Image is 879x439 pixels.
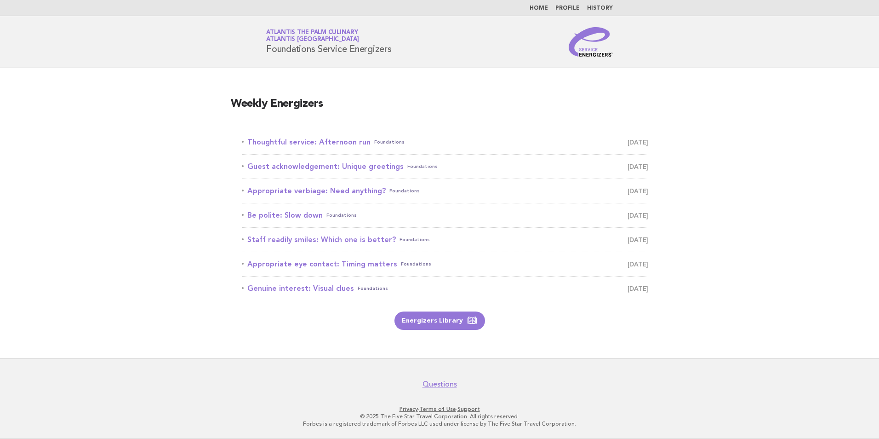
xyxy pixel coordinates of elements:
[266,30,392,54] h1: Foundations Service Energizers
[242,258,648,271] a: Appropriate eye contact: Timing mattersFoundations [DATE]
[457,406,480,412] a: Support
[628,233,648,246] span: [DATE]
[242,282,648,295] a: Genuine interest: Visual cluesFoundations [DATE]
[389,185,420,197] span: Foundations
[628,136,648,149] span: [DATE]
[358,282,388,295] span: Foundations
[242,160,648,173] a: Guest acknowledgement: Unique greetingsFoundations [DATE]
[628,185,648,197] span: [DATE]
[326,209,357,222] span: Foundations
[158,420,721,427] p: Forbes is a registered trademark of Forbes LLC used under license by The Five Star Travel Corpora...
[628,258,648,271] span: [DATE]
[419,406,456,412] a: Terms of Use
[422,380,457,389] a: Questions
[628,160,648,173] span: [DATE]
[158,413,721,420] p: © 2025 The Five Star Travel Corporation. All rights reserved.
[266,29,359,42] a: Atlantis The Palm CulinaryAtlantis [GEOGRAPHIC_DATA]
[569,27,613,57] img: Service Energizers
[242,233,648,246] a: Staff readily smiles: Which one is better?Foundations [DATE]
[628,282,648,295] span: [DATE]
[266,37,359,43] span: Atlantis [GEOGRAPHIC_DATA]
[242,136,648,149] a: Thoughtful service: Afternoon runFoundations [DATE]
[407,160,438,173] span: Foundations
[394,312,485,330] a: Energizers Library
[400,406,418,412] a: Privacy
[401,258,431,271] span: Foundations
[587,6,613,11] a: History
[400,233,430,246] span: Foundations
[158,405,721,413] p: · ·
[242,209,648,222] a: Be polite: Slow downFoundations [DATE]
[530,6,548,11] a: Home
[242,185,648,197] a: Appropriate verbiage: Need anything?Foundations [DATE]
[628,209,648,222] span: [DATE]
[231,97,648,119] h2: Weekly Energizers
[555,6,580,11] a: Profile
[374,136,405,149] span: Foundations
